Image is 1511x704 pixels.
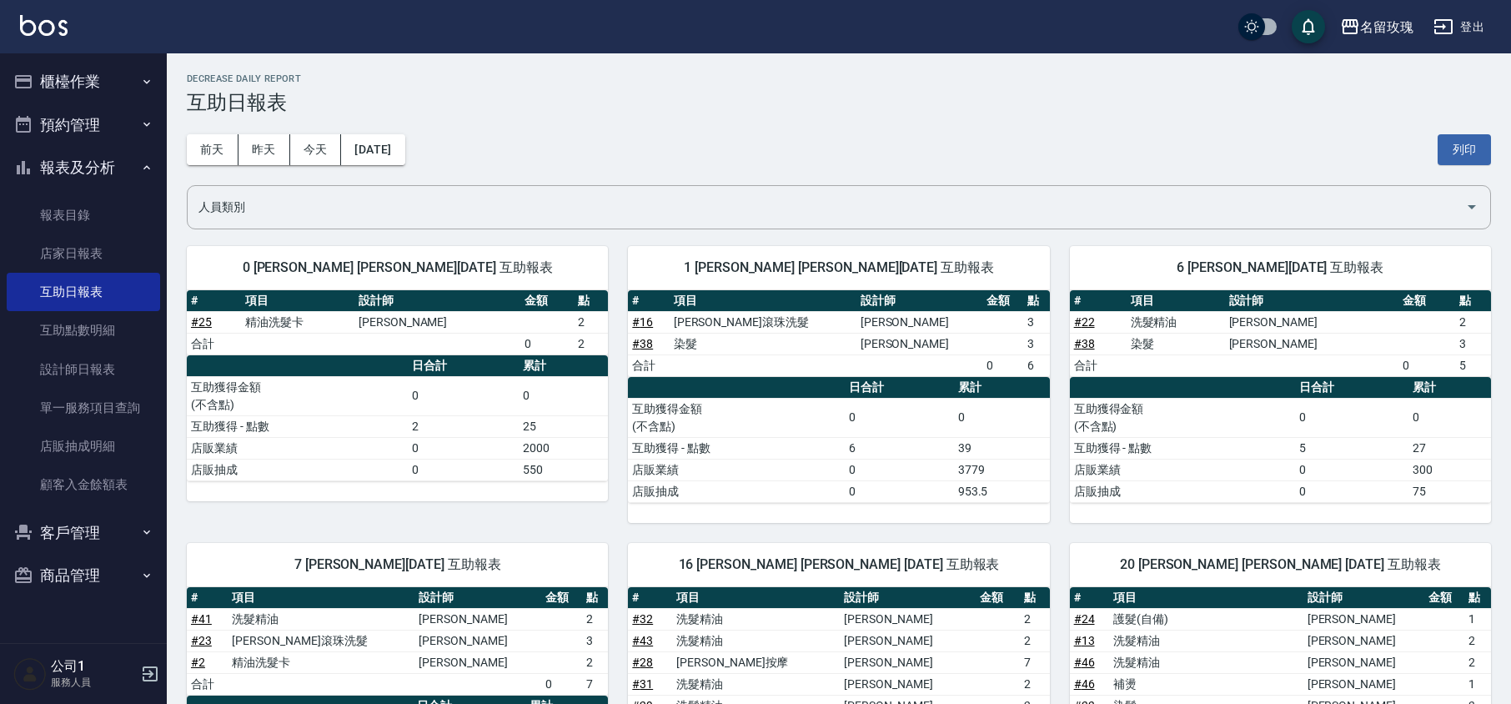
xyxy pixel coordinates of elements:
[7,427,160,465] a: 店販抽成明細
[1070,480,1296,502] td: 店販抽成
[672,651,840,673] td: [PERSON_NAME]按摩
[228,651,414,673] td: 精油洗髮卡
[408,459,519,480] td: 0
[341,134,404,165] button: [DATE]
[207,259,588,276] span: 0 [PERSON_NAME] [PERSON_NAME][DATE] 互助報表
[1295,398,1408,437] td: 0
[648,556,1029,573] span: 16 [PERSON_NAME] [PERSON_NAME] [DATE] 互助報表
[1090,556,1471,573] span: 20 [PERSON_NAME] [PERSON_NAME] [DATE] 互助報表
[1023,333,1049,355] td: 3
[954,398,1050,437] td: 0
[628,459,845,480] td: 店販業績
[582,673,608,695] td: 7
[628,587,672,609] th: #
[1074,656,1095,669] a: #46
[519,355,608,377] th: 累計
[840,651,975,673] td: [PERSON_NAME]
[1109,630,1303,651] td: 洗髮精油
[7,350,160,389] a: 設計師日報表
[628,290,669,312] th: #
[628,290,1049,377] table: a dense table
[954,480,1050,502] td: 953.5
[574,333,608,355] td: 2
[187,333,241,355] td: 合計
[672,608,840,630] td: 洗髮精油
[845,377,953,399] th: 日合計
[1408,480,1491,502] td: 75
[1070,459,1296,480] td: 店販業績
[1070,398,1296,437] td: 互助獲得金額 (不含點)
[241,311,354,333] td: 精油洗髮卡
[1023,311,1049,333] td: 3
[582,587,608,609] th: 點
[1303,587,1425,609] th: 設計師
[1295,459,1408,480] td: 0
[1074,315,1095,329] a: #22
[1303,608,1425,630] td: [PERSON_NAME]
[414,630,540,651] td: [PERSON_NAME]
[354,290,520,312] th: 設計師
[7,60,160,103] button: 櫃檯作業
[187,290,241,312] th: #
[670,311,856,333] td: [PERSON_NAME]滾珠洗髮
[1455,333,1491,355] td: 3
[670,290,856,312] th: 項目
[1074,677,1095,691] a: #46
[414,608,540,630] td: [PERSON_NAME]
[1398,290,1455,312] th: 金額
[1225,333,1399,355] td: [PERSON_NAME]
[187,587,608,696] table: a dense table
[519,437,608,459] td: 2000
[7,554,160,597] button: 商品管理
[1090,259,1471,276] span: 6 [PERSON_NAME][DATE] 互助報表
[840,587,975,609] th: 設計師
[414,587,540,609] th: 設計師
[1020,651,1050,673] td: 7
[354,311,520,333] td: [PERSON_NAME]
[414,651,540,673] td: [PERSON_NAME]
[628,437,845,459] td: 互助獲得 - 點數
[632,315,653,329] a: #16
[7,311,160,349] a: 互助點數明細
[520,290,575,312] th: 金額
[672,587,840,609] th: 項目
[1464,673,1491,695] td: 1
[1408,398,1491,437] td: 0
[840,608,975,630] td: [PERSON_NAME]
[519,415,608,437] td: 25
[670,333,856,355] td: 染髮
[1464,587,1491,609] th: 點
[1333,10,1420,44] button: 名留玫瑰
[1070,290,1491,377] table: a dense table
[408,437,519,459] td: 0
[1455,311,1491,333] td: 2
[1464,630,1491,651] td: 2
[1020,630,1050,651] td: 2
[648,259,1029,276] span: 1 [PERSON_NAME] [PERSON_NAME][DATE] 互助報表
[1023,290,1049,312] th: 點
[1020,673,1050,695] td: 2
[628,398,845,437] td: 互助獲得金額 (不含點)
[408,355,519,377] th: 日合計
[519,459,608,480] td: 550
[1303,630,1425,651] td: [PERSON_NAME]
[207,556,588,573] span: 7 [PERSON_NAME][DATE] 互助報表
[51,675,136,690] p: 服務人員
[1292,10,1325,43] button: save
[20,15,68,36] img: Logo
[7,103,160,147] button: 預約管理
[840,673,975,695] td: [PERSON_NAME]
[191,656,205,669] a: #2
[628,355,669,376] td: 合計
[228,587,414,609] th: 項目
[1020,608,1050,630] td: 2
[954,377,1050,399] th: 累計
[194,193,1458,222] input: 人員名稱
[187,134,238,165] button: 前天
[1455,355,1491,376] td: 5
[1455,290,1491,312] th: 點
[238,134,290,165] button: 昨天
[1127,311,1225,333] td: 洗髮精油
[954,437,1050,459] td: 39
[290,134,342,165] button: 今天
